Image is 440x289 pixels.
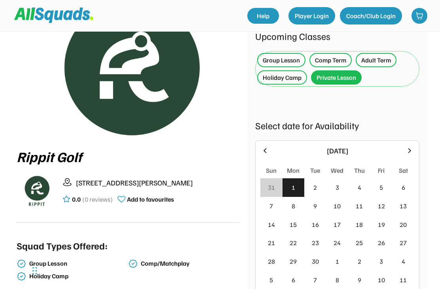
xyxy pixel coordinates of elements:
div: Group Lesson [29,260,127,267]
div: Upcoming Classes [255,29,419,43]
div: 30 [312,257,319,266]
div: 8 [336,275,339,285]
div: 3 [336,183,339,192]
div: 12 [378,201,385,211]
div: Comp Term [315,55,346,65]
div: Comp/Matchplay [141,260,238,267]
div: 5 [269,275,273,285]
div: Squad Types Offered: [17,238,108,253]
div: 15 [290,220,297,229]
div: 7 [313,275,317,285]
div: 13 [400,201,407,211]
img: Rippitlogov2_green.png [17,171,56,210]
div: 29 [290,257,297,266]
img: Rippitlogov2_green.png [19,21,237,139]
img: check-verified-01.svg [128,259,138,268]
div: Thu [354,166,365,175]
button: Coach/Club Login [340,7,402,25]
div: (0 reviews) [82,195,113,204]
div: 20 [400,220,407,229]
div: Mon [287,166,300,175]
div: 21 [268,238,275,247]
div: 11 [400,275,407,285]
div: Holiday Camp [263,73,302,82]
div: 1 [292,183,295,192]
div: Group Lesson [263,55,300,65]
div: Fri [378,166,385,175]
div: 4 [402,257,405,266]
div: [DATE] [274,145,401,156]
div: Private Lesson [317,73,356,82]
div: [STREET_ADDRESS][PERSON_NAME] [76,178,239,188]
div: 27 [400,238,407,247]
div: Sun [266,166,277,175]
div: 24 [334,238,341,247]
img: shopping-cart-01%20%281%29.svg [415,12,423,20]
img: Squad%20Logo.svg [14,8,93,23]
div: 18 [356,220,363,229]
div: 6 [402,183,405,192]
div: 9 [313,201,317,211]
div: Adult Term [361,55,391,65]
div: 4 [358,183,361,192]
div: 8 [292,201,295,211]
div: 10 [334,201,341,211]
div: 9 [358,275,361,285]
div: 25 [356,238,363,247]
div: 11 [356,201,363,211]
div: Add to favourites [127,195,174,204]
a: Help [247,8,279,24]
div: 0.0 [72,195,81,204]
div: Tue [310,166,320,175]
div: 10 [378,275,385,285]
button: Player Login [288,7,335,25]
div: 31 [268,183,275,192]
div: 1 [336,257,339,266]
div: 23 [312,238,319,247]
div: Select date for Availability [255,118,419,132]
div: 28 [268,257,275,266]
div: Rippit Golf [17,149,239,164]
div: Holiday Camp [29,272,127,280]
div: 7 [269,201,273,211]
div: 17 [334,220,341,229]
div: 26 [378,238,385,247]
div: Sat [399,166,408,175]
div: 19 [378,220,385,229]
div: 6 [292,275,295,285]
div: 16 [312,220,319,229]
div: 22 [290,238,297,247]
div: Wed [331,166,343,175]
div: 3 [379,257,383,266]
div: 2 [358,257,361,266]
div: 14 [268,220,275,229]
div: 5 [379,183,383,192]
div: 2 [313,183,317,192]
